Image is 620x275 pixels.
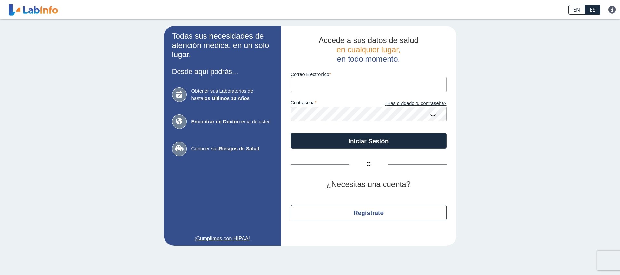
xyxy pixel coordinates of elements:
[369,100,447,107] a: ¿Has olvidado tu contraseña?
[291,133,447,149] button: Iniciar Sesión
[319,36,418,44] span: Accede a sus datos de salud
[191,87,273,102] span: Obtener sus Laboratorios de hasta
[191,118,273,126] span: cerca de usted
[203,95,250,101] b: los Últimos 10 Años
[172,31,273,59] h2: Todas sus necesidades de atención médica, en un solo lugar.
[172,68,273,76] h3: Desde aquí podrás...
[349,160,388,168] span: O
[291,72,447,77] label: Correo Electronico
[191,119,239,124] b: Encontrar un Doctor
[585,5,600,15] a: ES
[291,100,369,107] label: contraseña
[568,5,585,15] a: EN
[291,205,447,220] button: Regístrate
[291,180,447,189] h2: ¿Necesitas una cuenta?
[191,145,273,153] span: Conocer sus
[337,55,400,63] span: en todo momento.
[219,146,259,151] b: Riesgos de Salud
[336,45,400,54] span: en cualquier lugar,
[172,235,273,243] a: ¡Cumplimos con HIPAA!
